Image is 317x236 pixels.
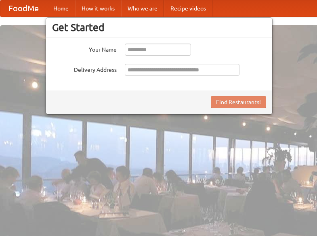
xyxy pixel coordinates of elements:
[47,0,75,17] a: Home
[164,0,212,17] a: Recipe videos
[211,96,266,108] button: Find Restaurants!
[52,44,117,54] label: Your Name
[0,0,47,17] a: FoodMe
[52,21,266,33] h3: Get Started
[52,64,117,74] label: Delivery Address
[121,0,164,17] a: Who we are
[75,0,121,17] a: How it works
